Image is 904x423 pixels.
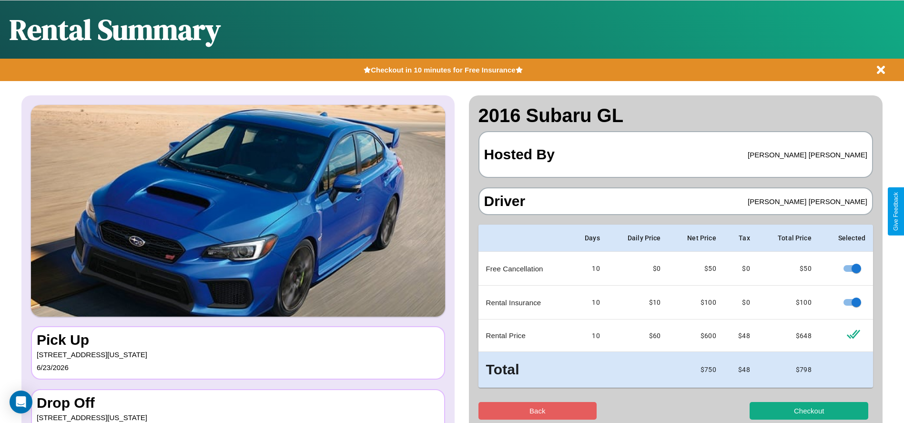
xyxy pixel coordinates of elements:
b: Checkout in 10 minutes for Free Insurance [371,66,515,74]
p: 6 / 23 / 2026 [37,361,439,374]
th: Selected [819,225,873,252]
td: 10 [569,252,608,286]
p: Rental Price [486,329,562,342]
p: Free Cancellation [486,262,562,275]
td: $ 798 [758,352,819,388]
th: Net Price [669,225,724,252]
td: $10 [608,286,669,320]
td: 10 [569,286,608,320]
h1: Rental Summary [10,10,221,49]
td: $0 [724,252,758,286]
td: $ 750 [669,352,724,388]
h3: Drop Off [37,395,439,411]
h3: Driver [484,193,526,209]
td: 10 [569,320,608,352]
h3: Total [486,360,562,380]
td: $0 [724,286,758,320]
p: [PERSON_NAME] [PERSON_NAME] [748,148,867,161]
th: Total Price [758,225,819,252]
h3: Hosted By [484,137,555,172]
td: $ 100 [669,286,724,320]
th: Daily Price [608,225,669,252]
td: $0 [608,252,669,286]
td: $ 48 [724,320,758,352]
td: $ 600 [669,320,724,352]
button: Back [478,402,597,420]
p: [STREET_ADDRESS][US_STATE] [37,348,439,361]
div: Open Intercom Messenger [10,391,32,413]
td: $ 648 [758,320,819,352]
h3: Pick Up [37,332,439,348]
td: $ 48 [724,352,758,388]
button: Checkout [750,402,868,420]
td: $ 50 [669,252,724,286]
div: Give Feedback [893,192,899,231]
td: $ 60 [608,320,669,352]
td: $ 100 [758,286,819,320]
th: Tax [724,225,758,252]
h2: 2016 Subaru GL [478,105,874,126]
p: Rental Insurance [486,296,562,309]
table: simple table [478,225,874,388]
th: Days [569,225,608,252]
p: [PERSON_NAME] [PERSON_NAME] [748,195,867,208]
td: $ 50 [758,252,819,286]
